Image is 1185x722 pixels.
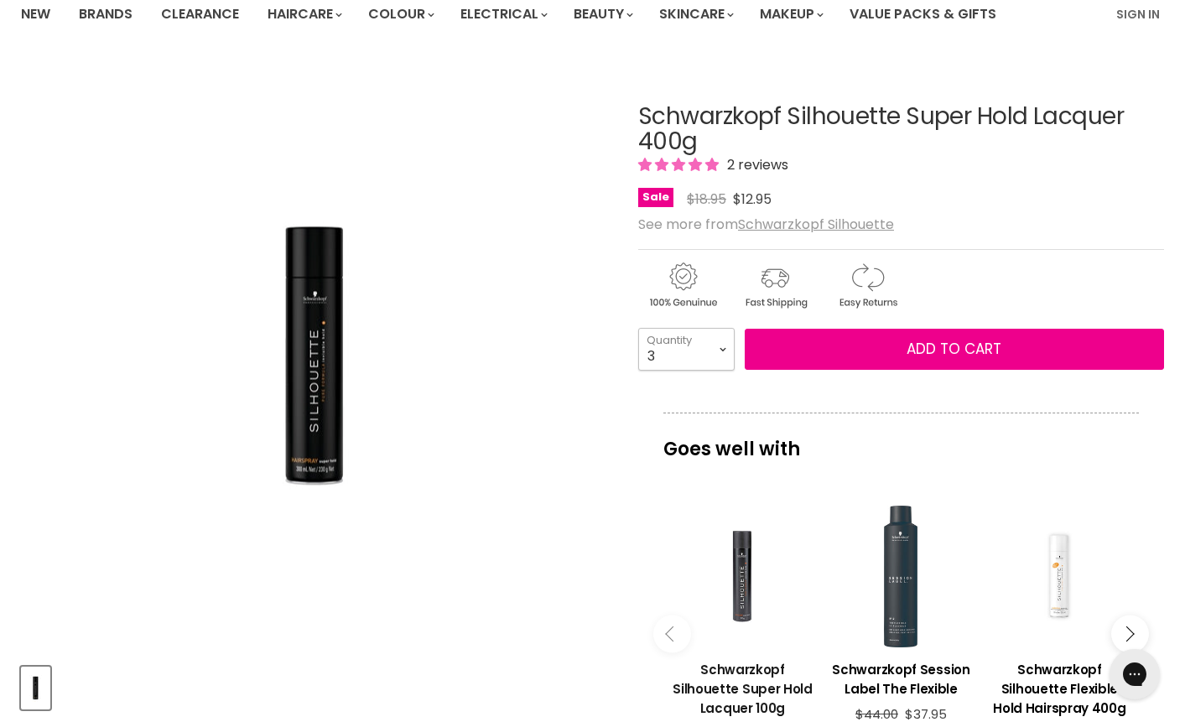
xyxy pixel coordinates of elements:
[687,190,726,209] span: $18.95
[733,190,772,209] span: $12.95
[730,260,819,311] img: shipping.gif
[21,62,610,651] div: Schwarzkopf Silhouette Super Hold Lacquer 400g image. Click or Scroll to Zoom.
[745,329,1164,371] button: Add to cart
[1101,643,1168,705] iframe: Gorgias live chat messenger
[989,660,1130,718] h3: Schwarzkopf Silhouette Flexible Hold Hairspray 400g
[663,413,1139,468] p: Goes well with
[169,135,462,577] img: Schwarzkopf Silhouette Super Hold Lacquer 500g
[638,215,894,234] span: See more from
[907,339,1001,359] span: Add to cart
[638,155,722,174] span: 5.00 stars
[21,667,50,709] button: Schwarzkopf Silhouette Super Hold Lacquer 500g
[830,660,972,699] h3: Schwarzkopf Session Label The Flexible
[638,328,735,370] select: Quantity
[823,260,912,311] img: returns.gif
[672,660,813,718] h3: Schwarzkopf Silhouette Super Hold Lacquer 100g
[23,668,49,708] img: Schwarzkopf Silhouette Super Hold Lacquer 500g
[18,662,612,709] div: Product thumbnails
[638,188,673,207] span: Sale
[638,104,1164,156] h1: Schwarzkopf Silhouette Super Hold Lacquer 400g
[738,215,894,234] a: Schwarzkopf Silhouette
[638,260,727,311] img: genuine.gif
[830,647,972,707] a: View product:Schwarzkopf Session Label The Flexible
[722,155,788,174] span: 2 reviews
